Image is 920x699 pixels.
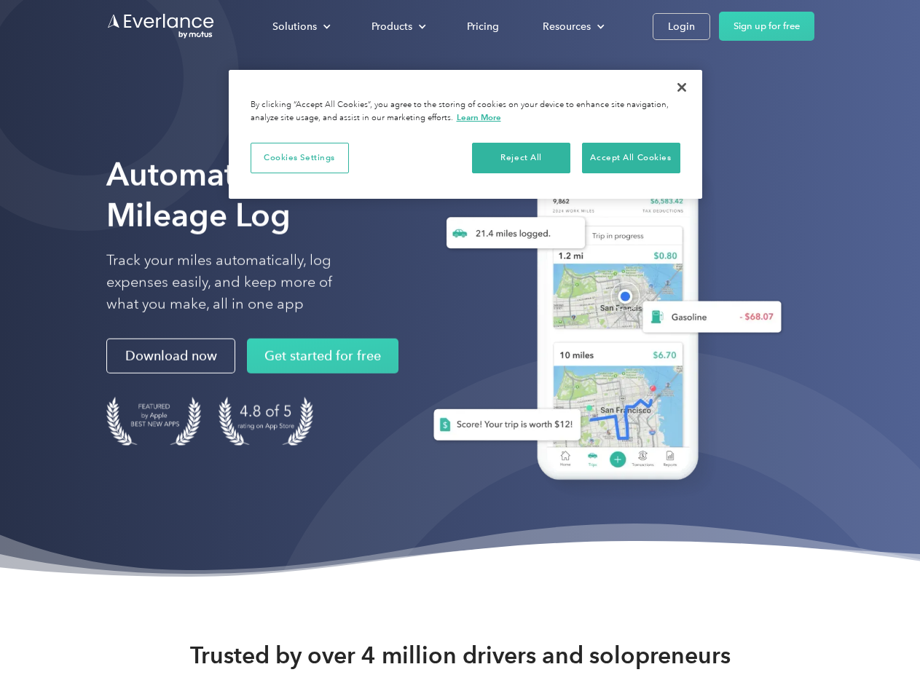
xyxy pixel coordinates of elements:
div: Login [668,17,695,36]
div: Solutions [258,14,342,39]
div: Pricing [467,17,499,36]
a: Download now [106,339,235,374]
p: Track your miles automatically, log expenses easily, and keep more of what you make, all in one app [106,250,366,315]
button: Cookies Settings [251,143,349,173]
a: More information about your privacy, opens in a new tab [457,112,501,122]
img: Everlance, mileage tracker app, expense tracking app [410,138,793,502]
div: Resources [543,17,591,36]
img: 4.9 out of 5 stars on the app store [219,397,313,446]
button: Close [666,71,698,103]
div: Privacy [229,70,702,199]
button: Reject All [472,143,570,173]
button: Accept All Cookies [582,143,680,173]
a: Go to homepage [106,12,216,40]
strong: Trusted by over 4 million drivers and solopreneurs [190,641,731,670]
div: Cookie banner [229,70,702,199]
a: Pricing [452,14,514,39]
a: Sign up for free [719,12,814,41]
div: Resources [528,14,616,39]
div: By clicking “Accept All Cookies”, you agree to the storing of cookies on your device to enhance s... [251,99,680,125]
div: Products [357,14,438,39]
div: Solutions [272,17,317,36]
div: Products [371,17,412,36]
a: Login [653,13,710,40]
img: Badge for Featured by Apple Best New Apps [106,397,201,446]
a: Get started for free [247,339,398,374]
